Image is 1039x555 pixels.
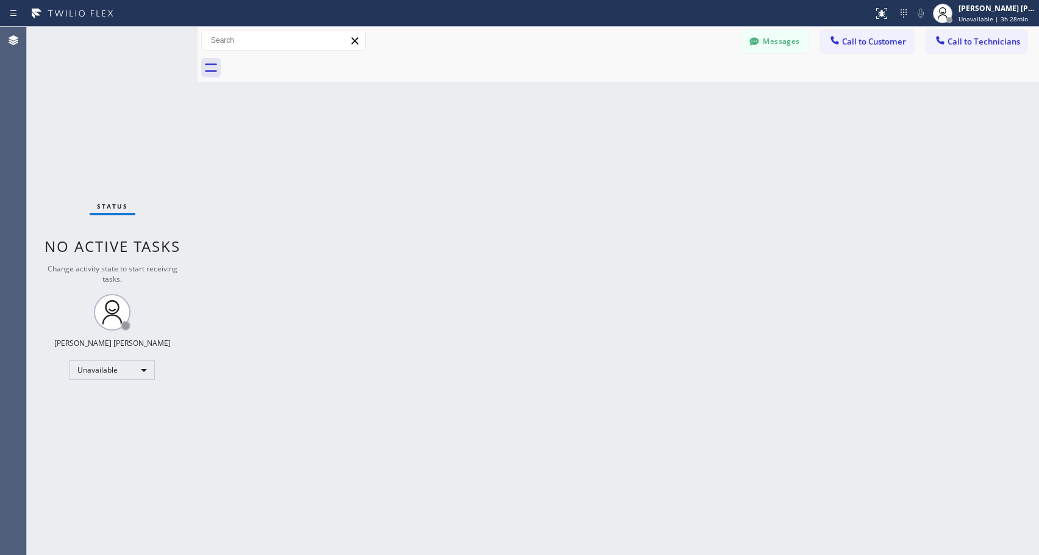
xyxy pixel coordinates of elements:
button: Call to Customer [821,30,914,53]
span: Unavailable | 3h 28min [959,15,1028,23]
input: Search [202,30,365,50]
span: No active tasks [45,236,180,256]
span: Status [97,202,128,210]
span: Change activity state to start receiving tasks. [48,263,177,284]
div: [PERSON_NAME] [PERSON_NAME] [959,3,1035,13]
button: Call to Technicians [926,30,1027,53]
span: Call to Customer [842,36,906,47]
div: Unavailable [70,360,155,380]
div: [PERSON_NAME] [PERSON_NAME] [54,338,171,348]
button: Mute [912,5,929,22]
button: Messages [741,30,809,53]
span: Call to Technicians [948,36,1020,47]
